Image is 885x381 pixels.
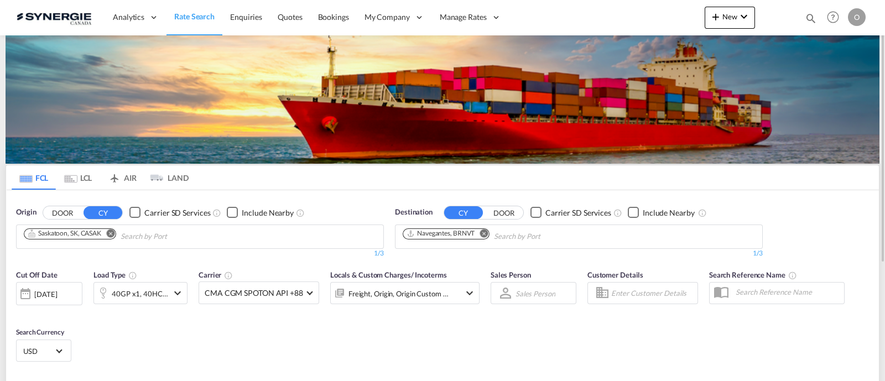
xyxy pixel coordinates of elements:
button: DOOR [43,206,82,219]
md-icon: icon-chevron-down [171,286,184,300]
span: Search Reference Name [709,270,797,279]
md-select: Sales Person [514,285,556,301]
span: New [709,12,751,21]
input: Search Reference Name [730,284,844,300]
span: Customer Details [587,270,643,279]
md-checkbox: Checkbox No Ink [129,207,210,218]
div: Include Nearby [242,207,294,218]
span: Quotes [278,12,302,22]
md-icon: icon-chevron-down [463,286,476,300]
div: Freight Origin Origin Custom Destination Destination Custom Factory Stuffing [348,286,449,301]
div: Carrier SD Services [545,207,611,218]
div: Press delete to remove this chip. [28,229,103,238]
span: Enquiries [230,12,262,22]
div: Saskatoon, SK, CASAK [28,229,101,238]
div: 1/3 [395,249,763,258]
button: Remove [99,229,116,240]
md-icon: icon-information-outline [128,271,137,280]
md-icon: The selected Trucker/Carrierwill be displayed in the rate results If the rates are from another f... [224,271,233,280]
button: DOOR [485,206,523,219]
md-pagination-wrapper: Use the left and right arrow keys to navigate between tabs [12,165,189,190]
md-tab-item: AIR [100,165,144,190]
md-checkbox: Checkbox No Ink [227,207,294,218]
span: Search Currency [16,328,64,336]
md-icon: Unchecked: Ignores neighbouring ports when fetching rates.Checked : Includes neighbouring ports w... [698,208,707,217]
md-checkbox: Checkbox No Ink [628,207,695,218]
div: 40GP x1 40HC x1 [112,286,168,301]
md-chips-wrap: Chips container. Use arrow keys to select chips. [22,225,230,246]
md-tab-item: LAND [144,165,189,190]
md-icon: Unchecked: Search for CY (Container Yard) services for all selected carriers.Checked : Search for... [212,208,221,217]
div: icon-magnify [805,12,817,29]
div: [DATE] [34,289,57,299]
button: Remove [472,229,489,240]
span: Help [824,8,842,27]
md-datepicker: Select [16,304,24,319]
md-icon: icon-chevron-down [737,10,751,23]
md-checkbox: Checkbox No Ink [530,207,611,218]
span: Sales Person [491,270,531,279]
div: 1/3 [16,249,384,258]
div: [DATE] [16,282,82,305]
md-chips-wrap: Chips container. Use arrow keys to select chips. [401,225,603,246]
input: Chips input. [121,228,226,246]
span: Cut Off Date [16,270,58,279]
span: Rate Search [174,12,215,21]
button: icon-plus 400-fgNewicon-chevron-down [705,7,755,29]
div: Help [824,8,848,28]
button: CY [444,206,483,219]
div: 40GP x1 40HC x1icon-chevron-down [93,282,188,304]
button: CY [84,206,122,219]
div: Navegantes, BRNVT [407,229,475,238]
md-tab-item: LCL [56,165,100,190]
span: Bookings [318,12,349,22]
span: USD [23,346,54,356]
span: My Company [365,12,410,23]
input: Chips input. [494,228,599,246]
span: Destination [395,207,433,218]
div: Press delete to remove this chip. [407,229,477,238]
md-icon: Unchecked: Search for CY (Container Yard) services for all selected carriers.Checked : Search for... [613,208,622,217]
md-select: Select Currency: $ USDUnited States Dollar [22,343,65,359]
md-icon: icon-airplane [108,171,121,180]
md-icon: Unchecked: Ignores neighbouring ports when fetching rates.Checked : Includes neighbouring ports w... [296,208,305,217]
span: CMA CGM SPOTON API +88 [205,288,303,299]
span: Origin [16,207,36,218]
span: / Incoterms [411,270,447,279]
input: Enter Customer Details [611,285,694,301]
img: 1f56c880d42311ef80fc7dca854c8e59.png [17,5,91,30]
div: O [848,8,866,26]
md-icon: icon-plus 400-fg [709,10,722,23]
img: LCL+%26+FCL+BACKGROUND.png [6,35,879,164]
md-icon: icon-magnify [805,12,817,24]
span: Manage Rates [440,12,487,23]
md-icon: Your search will be saved by the below given name [788,271,797,280]
div: Carrier SD Services [144,207,210,218]
span: Load Type [93,270,137,279]
div: Freight Origin Origin Custom Destination Destination Custom Factory Stuffingicon-chevron-down [330,282,480,304]
span: Analytics [113,12,144,23]
div: Include Nearby [643,207,695,218]
md-tab-item: FCL [12,165,56,190]
span: Carrier [199,270,233,279]
span: Locals & Custom Charges [330,270,447,279]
